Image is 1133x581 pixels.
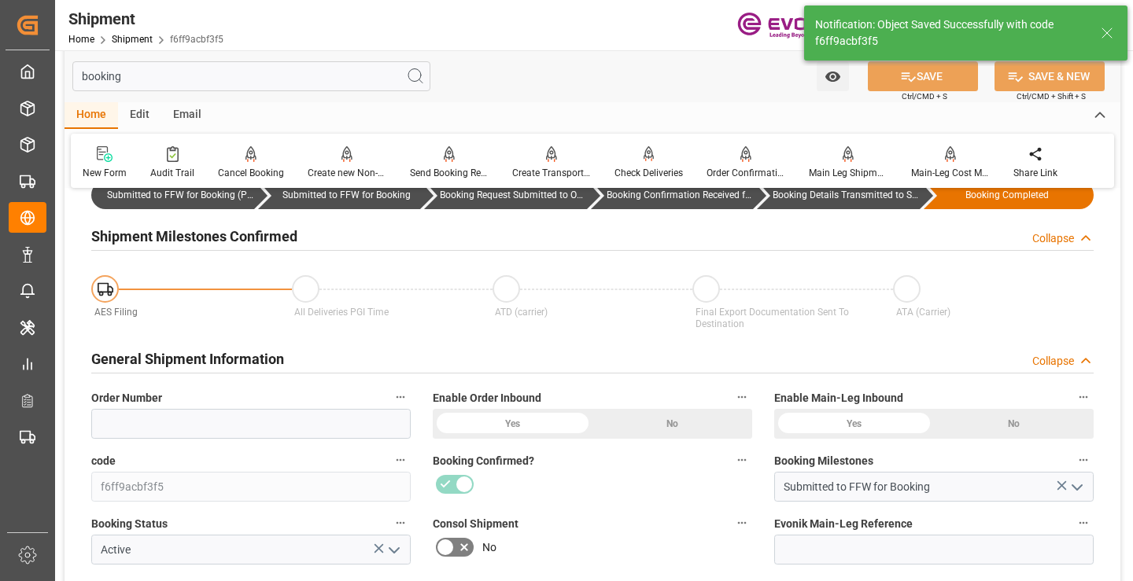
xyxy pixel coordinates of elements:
span: No [482,539,496,556]
img: Evonik-brand-mark-Deep-Purple-RGB.jpeg_1700498283.jpeg [737,12,840,39]
button: Booking Confirmed? [732,450,752,470]
div: Submitted to FFW for Booking [258,181,421,209]
div: Shipment [68,7,223,31]
button: Booking Status [390,513,411,533]
span: Evonik Main-Leg Reference [774,516,913,532]
div: Email [161,102,213,129]
div: Create Transport Unit [512,166,591,180]
div: Booking Details Transmitted to SAP [757,181,920,209]
span: code [91,453,116,469]
button: Booking Milestones [1073,450,1094,470]
span: Booking Confirmed? [433,453,534,469]
span: Order Number [91,390,162,406]
button: Enable Order Inbound [732,387,752,407]
div: Main-Leg Cost Message [911,166,990,180]
div: Booking Request Submitted to Ocean Carrier [440,181,587,209]
button: Order Number [390,387,411,407]
div: No [592,409,752,439]
span: All Deliveries PGI Time [294,307,389,318]
div: Edit [118,102,161,129]
div: Home [65,102,118,129]
div: Notification: Object Saved Successfully with code f6ff9acbf3f5 [815,17,1086,50]
span: Consol Shipment [433,516,519,532]
div: Create new Non-Conformance [308,166,386,180]
div: Submitted to FFW for Booking (Pending) [91,181,254,209]
span: ATD (carrier) [495,307,548,318]
div: Order Confirmation [707,166,785,180]
span: Enable Order Inbound [433,390,541,406]
div: Submitted to FFW for Booking [274,181,421,209]
div: Booking Details Transmitted to SAP [773,181,920,209]
a: Shipment [112,34,153,45]
div: Main Leg Shipment [809,166,888,180]
div: Booking Completed [939,181,1076,209]
div: Audit Trail [150,166,194,180]
h2: Shipment Milestones Confirmed [91,226,297,247]
button: code [390,450,411,470]
h2: General Shipment Information [91,348,284,370]
input: Search Fields [72,61,430,91]
div: Send Booking Request To ABS [410,166,489,180]
a: Home [68,34,94,45]
div: Collapse [1032,353,1074,370]
div: Booking Request Submitted to Ocean Carrier [424,181,587,209]
span: Ctrl/CMD + Shift + S [1017,90,1086,102]
div: Check Deliveries [614,166,683,180]
div: Booking Confirmation Received from Ocean Carrier [591,181,754,209]
div: Yes [433,409,592,439]
div: Booking Confirmation Received from Ocean Carrier [607,181,754,209]
button: open menu [382,538,405,562]
div: No [934,409,1094,439]
span: Ctrl/CMD + S [902,90,947,102]
span: Booking Milestones [774,453,873,469]
button: Consol Shipment [732,513,752,533]
button: open menu [1065,475,1088,499]
div: New Form [83,166,127,180]
span: AES Filing [94,307,138,318]
button: Evonik Main-Leg Reference [1073,513,1094,533]
button: open menu [817,61,849,91]
span: Booking Status [91,516,168,532]
button: Enable Main-Leg Inbound [1073,387,1094,407]
span: ATA (Carrier) [896,307,950,318]
div: Cancel Booking [218,166,284,180]
button: SAVE [868,61,978,91]
div: Booking Completed [924,181,1094,209]
span: Final Export Documentation Sent To Destination [696,307,849,329]
div: Share Link [1013,166,1057,180]
div: Collapse [1032,230,1074,247]
div: Submitted to FFW for Booking (Pending) [107,181,254,209]
div: Yes [774,409,934,439]
span: Enable Main-Leg Inbound [774,390,903,406]
button: SAVE & NEW [995,61,1105,91]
